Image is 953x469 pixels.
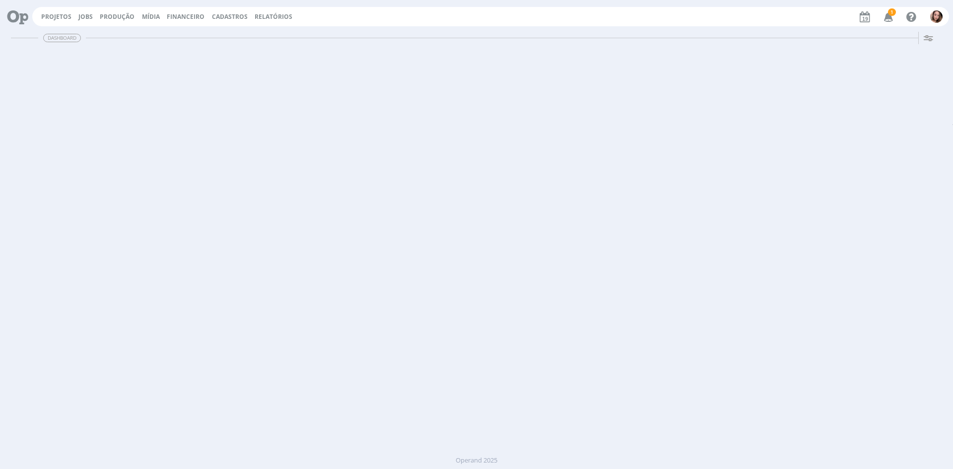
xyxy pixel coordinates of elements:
[41,12,71,21] a: Projetos
[209,13,251,21] button: Cadastros
[139,13,163,21] button: Mídia
[212,12,248,21] span: Cadastros
[888,8,896,16] span: 1
[164,13,207,21] button: Financeiro
[878,8,898,26] button: 1
[75,13,96,21] button: Jobs
[43,34,81,42] span: Dashboard
[930,10,943,23] img: T
[252,13,295,21] button: Relatórios
[930,8,943,25] button: T
[142,12,160,21] a: Mídia
[78,12,93,21] a: Jobs
[167,12,204,21] a: Financeiro
[100,12,135,21] a: Produção
[255,12,292,21] a: Relatórios
[97,13,137,21] button: Produção
[38,13,74,21] button: Projetos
